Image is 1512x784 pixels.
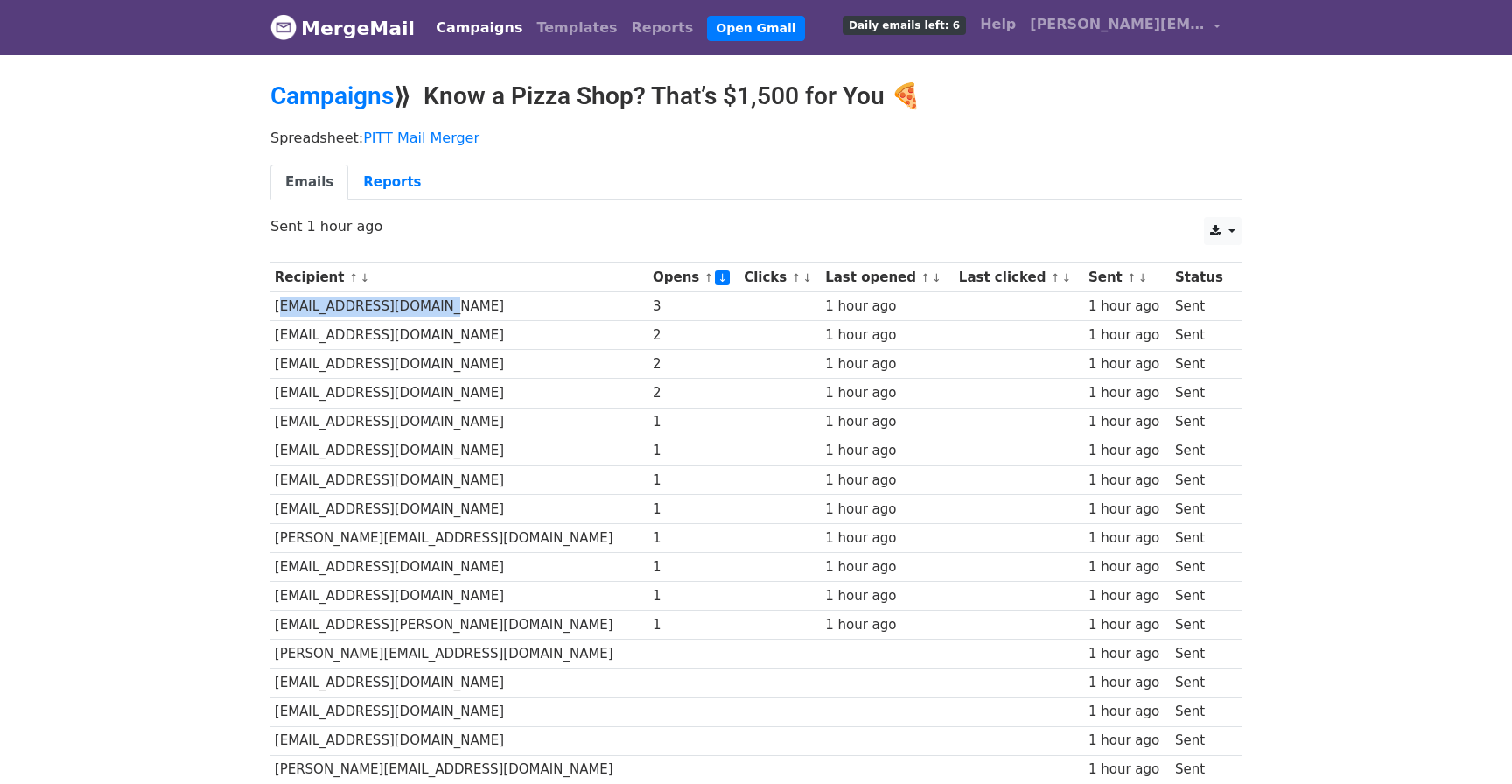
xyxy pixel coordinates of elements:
a: [PERSON_NAME][EMAIL_ADDRESS][PERSON_NAME][DOMAIN_NAME] [1023,7,1228,48]
div: 1 [653,557,736,577]
td: Sent [1171,726,1232,755]
th: Clicks [739,263,821,292]
div: 1 hour ago [1088,557,1167,577]
a: ↓ [1138,271,1148,284]
h2: ⟫ Know a Pizza Shop? That’s $1,500 for You 🍕 [270,81,1242,111]
div: 1 hour ago [825,441,950,461]
a: Reports [348,164,436,200]
div: 1 hour ago [1088,615,1167,635]
td: [EMAIL_ADDRESS][DOMAIN_NAME] [270,465,648,494]
a: ↑ [704,271,714,284]
th: Last opened [821,263,955,292]
a: ↓ [715,270,730,285]
span: Daily emails left: 6 [843,16,966,35]
div: 1 hour ago [1088,297,1167,317]
a: ↓ [360,271,369,284]
div: 1 hour ago [1088,731,1167,751]
td: [EMAIL_ADDRESS][DOMAIN_NAME] [270,726,648,755]
div: 1 hour ago [1088,471,1167,491]
td: [EMAIL_ADDRESS][DOMAIN_NAME] [270,379,648,408]
td: Sent [1171,465,1232,494]
div: 1 hour ago [1088,383,1167,403]
th: Status [1171,263,1232,292]
div: 1 hour ago [1088,759,1167,780]
div: 1 hour ago [825,325,950,346]
span: [PERSON_NAME][EMAIL_ADDRESS][PERSON_NAME][DOMAIN_NAME] [1030,14,1205,35]
div: 1 hour ago [825,586,950,606]
td: Sent [1171,494,1232,523]
div: 3 [653,297,736,317]
div: 1 hour ago [1088,500,1167,520]
td: Sent [1171,640,1232,668]
img: MergeMail logo [270,14,297,40]
td: [EMAIL_ADDRESS][DOMAIN_NAME] [270,292,648,321]
div: 1 hour ago [825,354,950,374]
div: 2 [653,383,736,403]
th: Last clicked [955,263,1084,292]
a: ↓ [1061,271,1071,284]
div: 1 hour ago [825,615,950,635]
td: Sent [1171,582,1232,611]
a: MergeMail [270,10,415,46]
a: PITT Mail Merger [363,129,479,146]
td: [PERSON_NAME][EMAIL_ADDRESS][DOMAIN_NAME] [270,640,648,668]
th: Sent [1084,263,1171,292]
div: 1 hour ago [1088,673,1167,693]
a: Emails [270,164,348,200]
a: Help [973,7,1023,42]
div: 1 hour ago [1088,441,1167,461]
a: Open Gmail [707,16,804,41]
a: Daily emails left: 6 [836,7,973,42]
td: [EMAIL_ADDRESS][DOMAIN_NAME] [270,668,648,697]
div: 1 hour ago [825,297,950,317]
div: 1 [653,528,736,549]
a: ↑ [349,271,359,284]
td: [EMAIL_ADDRESS][DOMAIN_NAME] [270,553,648,582]
div: 1 hour ago [825,471,950,491]
a: ↓ [932,271,941,284]
a: ↑ [920,271,930,284]
div: 2 [653,325,736,346]
div: 1 hour ago [825,557,950,577]
div: 1 hour ago [825,500,950,520]
td: [PERSON_NAME][EMAIL_ADDRESS][DOMAIN_NAME] [270,755,648,784]
div: 1 hour ago [825,383,950,403]
div: 1 [653,500,736,520]
td: Sent [1171,292,1232,321]
td: Sent [1171,321,1232,350]
td: Sent [1171,350,1232,379]
div: 1 hour ago [1088,325,1167,346]
p: Spreadsheet: [270,129,1242,147]
td: [EMAIL_ADDRESS][DOMAIN_NAME] [270,350,648,379]
iframe: Chat Widget [1424,700,1512,784]
td: [EMAIL_ADDRESS][DOMAIN_NAME] [270,321,648,350]
div: 1 [653,471,736,491]
div: 1 hour ago [1088,412,1167,432]
div: 1 hour ago [1088,644,1167,664]
div: 1 [653,586,736,606]
td: Sent [1171,553,1232,582]
div: 1 hour ago [825,528,950,549]
div: 1 [653,412,736,432]
td: Sent [1171,379,1232,408]
td: Sent [1171,611,1232,640]
a: Campaigns [429,10,529,45]
a: ↑ [1051,271,1060,284]
a: Templates [529,10,624,45]
td: Sent [1171,668,1232,697]
div: 1 hour ago [1088,354,1167,374]
td: Sent [1171,437,1232,465]
div: 1 [653,441,736,461]
td: [EMAIL_ADDRESS][DOMAIN_NAME] [270,582,648,611]
th: Opens [648,263,739,292]
div: 1 hour ago [1088,528,1167,549]
div: 2 [653,354,736,374]
td: [EMAIL_ADDRESS][DOMAIN_NAME] [270,697,648,726]
td: Sent [1171,755,1232,784]
a: ↓ [802,271,812,284]
td: [EMAIL_ADDRESS][DOMAIN_NAME] [270,408,648,437]
td: Sent [1171,697,1232,726]
th: Recipient [270,263,648,292]
td: Sent [1171,523,1232,552]
div: 1 [653,615,736,635]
